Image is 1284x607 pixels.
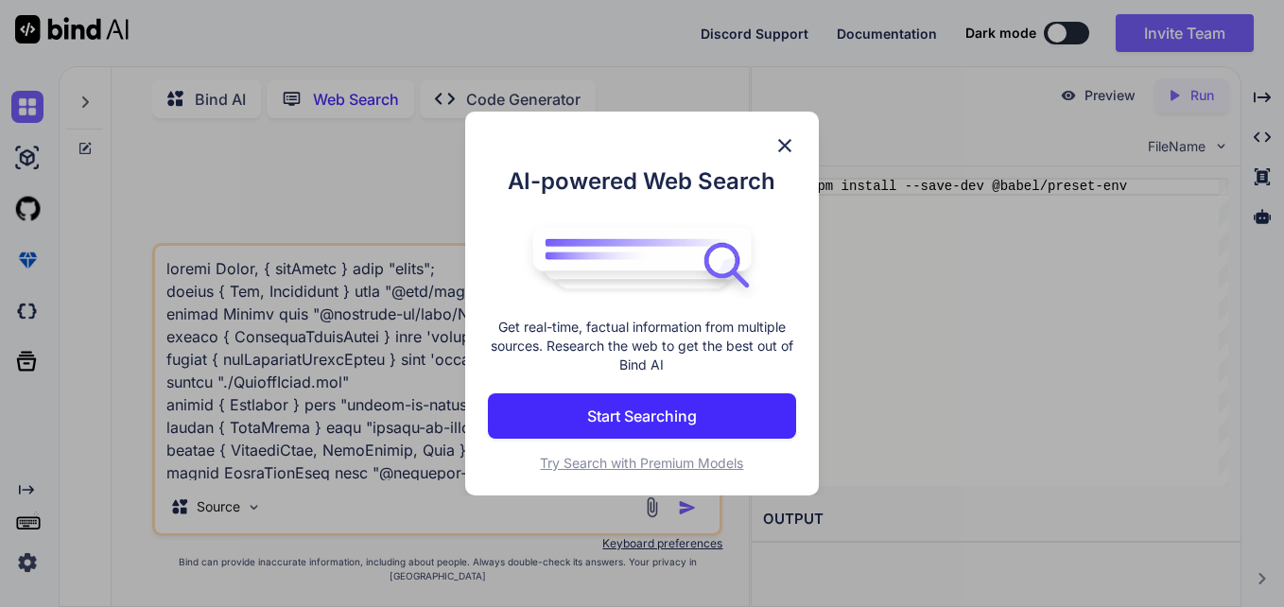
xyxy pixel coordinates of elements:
[488,393,795,439] button: Start Searching
[587,405,697,427] p: Start Searching
[519,217,765,299] img: bind logo
[488,318,795,374] p: Get real-time, factual information from multiple sources. Research the web to get the best out of...
[773,134,796,157] img: close
[488,165,795,199] h1: AI-powered Web Search
[540,455,743,471] span: Try Search with Premium Models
